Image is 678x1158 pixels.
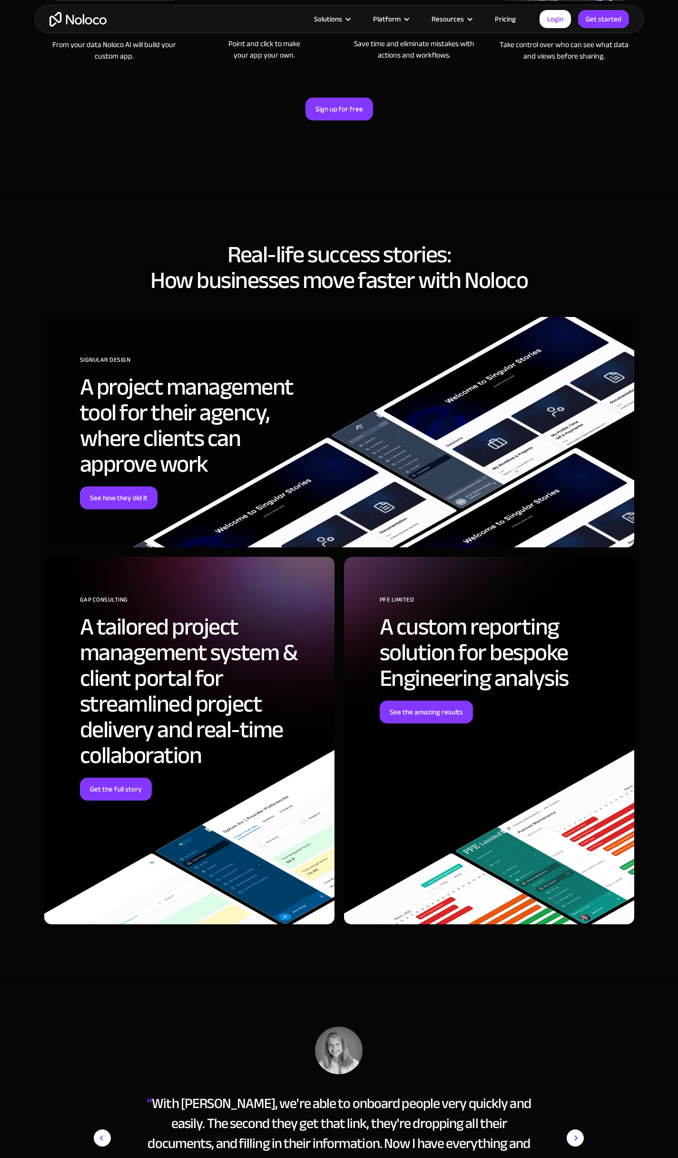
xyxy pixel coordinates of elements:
[44,242,634,293] h2: Real-life success stories: How businesses move faster with Noloco
[44,39,185,62] div: From your data Noloco AI will build your custom app.
[373,13,401,25] div: Platform
[380,614,620,691] h2: A custom reporting solution for bespoke Engineering analysis
[80,486,157,509] a: See how they did it
[578,10,629,28] a: Get started
[380,701,473,723] a: See the amazing results
[540,10,571,28] a: Login
[314,13,342,25] div: Solutions
[432,13,464,25] div: Resources
[494,39,634,62] div: Take control over who can see what data and views before sharing.
[194,38,334,61] div: Point and click to make your app your own.
[80,614,320,768] h2: A tailored project management system & client portal for streamlined project delivery and real-ti...
[420,13,483,25] div: Resources
[483,13,528,25] a: Pricing
[344,38,484,61] div: Save time and eliminate mistakes with actions and workflows.
[80,353,320,374] div: SIGNULAR DESIGN
[80,374,320,477] h2: A project management tool for their agency, where clients can approve work
[80,778,152,801] a: Get the full story
[302,13,361,25] div: Solutions
[80,593,320,614] div: GAP Consulting
[380,593,620,614] div: PFE Limited
[361,13,420,25] div: Platform
[305,98,373,120] a: Sign up for free
[49,12,107,27] a: home
[147,1090,152,1117] span: “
